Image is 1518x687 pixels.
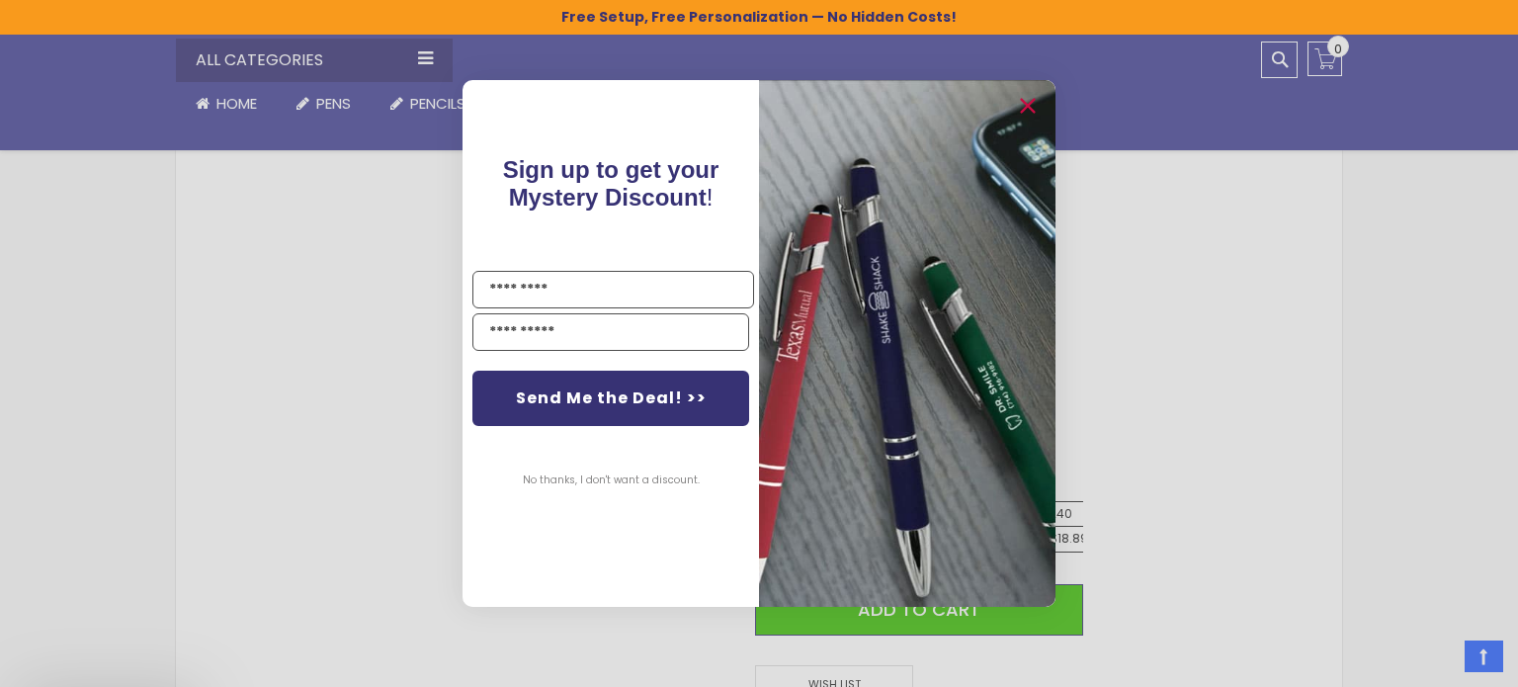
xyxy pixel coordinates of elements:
[513,456,710,505] button: No thanks, I don't want a discount.
[503,156,719,211] span: Sign up to get your Mystery Discount
[1012,90,1044,122] button: Close dialog
[759,80,1055,607] img: pop-up-image
[503,156,719,211] span: !
[472,371,749,426] button: Send Me the Deal! >>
